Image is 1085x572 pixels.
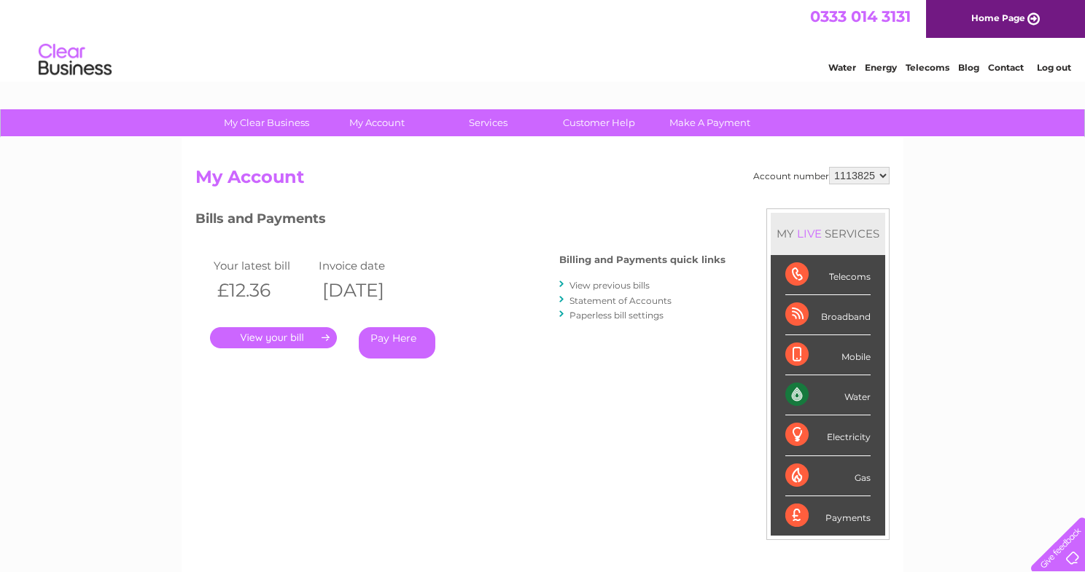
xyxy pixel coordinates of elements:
[569,295,672,306] a: Statement of Accounts
[210,256,315,275] td: Your latest bill
[206,109,327,136] a: My Clear Business
[785,415,871,455] div: Electricity
[428,109,548,136] a: Services
[810,7,911,26] a: 0333 014 3131
[865,62,897,73] a: Energy
[794,227,825,240] div: LIVE
[753,167,890,184] div: Account number
[539,109,659,136] a: Customer Help
[785,255,871,295] div: Telecoms
[828,62,856,73] a: Water
[958,62,979,73] a: Blog
[359,327,435,359] a: Pay Here
[785,496,871,536] div: Payments
[195,208,726,234] h3: Bills and Payments
[195,167,890,195] h2: My Account
[559,254,726,265] h4: Billing and Payments quick links
[210,327,337,348] a: .
[569,280,650,291] a: View previous bills
[199,8,888,71] div: Clear Business is a trading name of Verastar Limited (registered in [GEOGRAPHIC_DATA] No. 3667643...
[771,213,885,254] div: MY SERVICES
[315,256,420,275] td: Invoice date
[315,275,420,305] th: [DATE]
[569,310,664,321] a: Paperless bill settings
[785,456,871,496] div: Gas
[650,109,770,136] a: Make A Payment
[785,375,871,415] div: Water
[38,38,112,82] img: logo.png
[785,295,871,335] div: Broadband
[906,62,949,73] a: Telecoms
[785,335,871,375] div: Mobile
[210,275,315,305] th: £12.36
[317,109,437,136] a: My Account
[1037,62,1071,73] a: Log out
[988,62,1024,73] a: Contact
